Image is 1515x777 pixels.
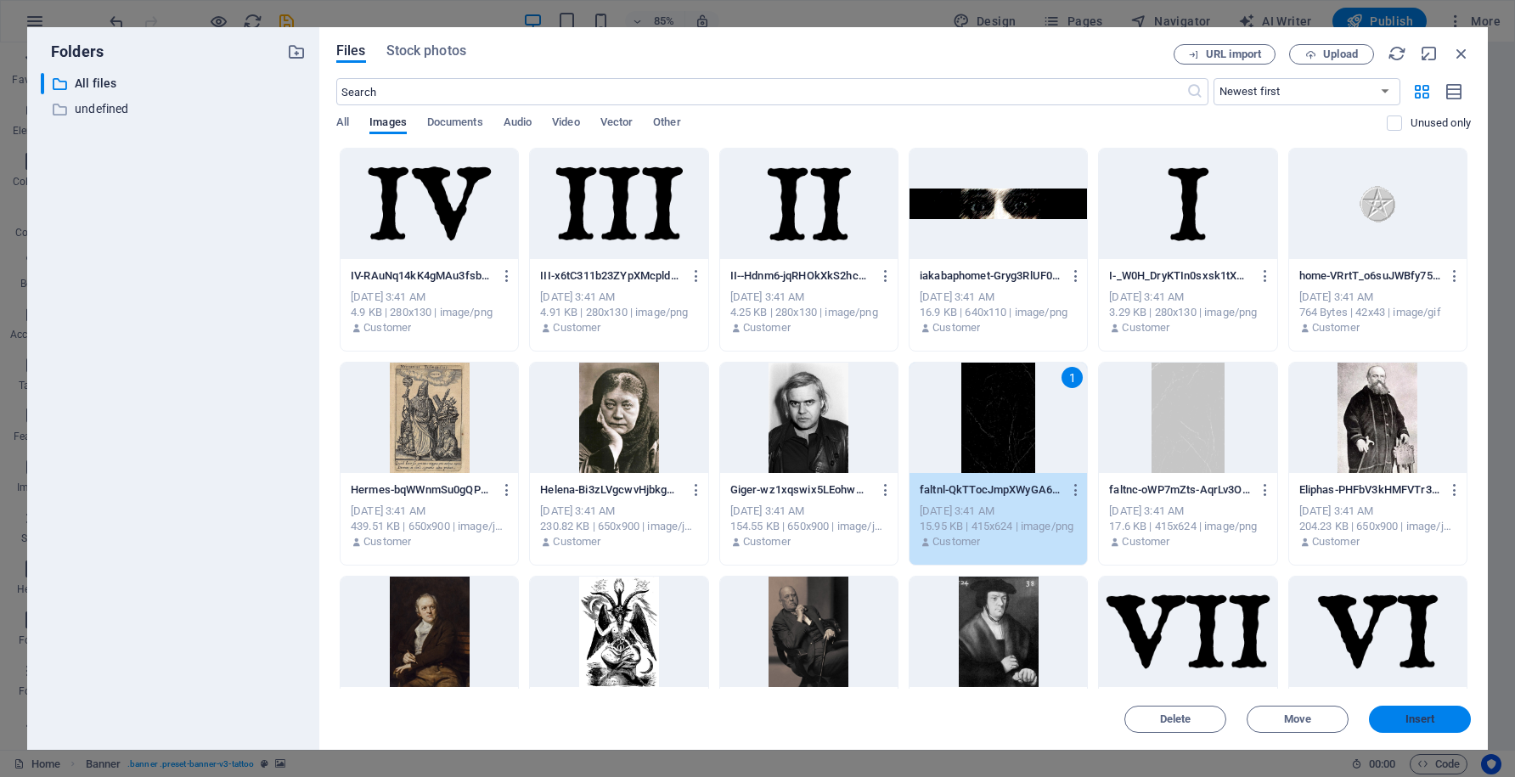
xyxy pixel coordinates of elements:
[920,482,1062,498] p: faltnl-QkTTocJmpXWyGA6QexbHJA.png
[75,74,274,93] p: All files
[920,305,1077,320] div: 16.9 KB | 640x110 | image/png
[540,268,682,284] p: III-x6tC311b23ZYpXMcpld7vQ.png
[730,305,887,320] div: 4.25 KB | 280x130 | image/png
[1299,519,1456,534] div: 204.23 KB | 650x900 | image/jpeg
[1122,534,1169,549] p: Customer
[730,504,887,519] div: [DATE] 3:41 AM
[540,504,697,519] div: [DATE] 3:41 AM
[552,112,579,136] span: Video
[1284,714,1311,724] span: Move
[363,534,411,549] p: Customer
[1247,706,1349,733] button: Move
[1323,49,1358,59] span: Upload
[351,482,493,498] p: Hermes-bqWWnmSu0gQPGidzUuDbow.jpg
[1109,482,1251,498] p: faltnc-oWP7mZts-AqrLv3OBpmOsA.png
[730,268,872,284] p: II--Hdnm6-jqRHOkXkS2hchIw.png
[336,112,349,136] span: All
[540,305,697,320] div: 4.91 KB | 280x130 | image/png
[743,534,791,549] p: Customer
[1174,44,1276,65] button: URL import
[540,519,697,534] div: 230.82 KB | 650x900 | image/jpeg
[1369,706,1471,733] button: Insert
[1388,44,1406,63] i: Reload
[351,504,508,519] div: [DATE] 3:41 AM
[1206,49,1261,59] span: URL import
[1312,534,1360,549] p: Customer
[1452,44,1471,63] i: Close
[920,290,1077,305] div: [DATE] 3:41 AM
[932,534,980,549] p: Customer
[351,519,508,534] div: 439.51 KB | 650x900 | image/jpeg
[540,290,697,305] div: [DATE] 3:41 AM
[920,504,1077,519] div: [DATE] 3:41 AM
[743,320,791,335] p: Customer
[653,112,680,136] span: Other
[504,112,532,136] span: Audio
[287,42,306,61] i: Create new folder
[75,99,274,119] p: undefined
[1299,504,1456,519] div: [DATE] 3:41 AM
[1109,268,1251,284] p: I-_W0H_DryKTIn0sxsk1tXRg.png
[1109,504,1266,519] div: [DATE] 3:41 AM
[1299,482,1441,498] p: Eliphas-PHFbV3kHMFVTr3EM4HaS3Q.jpg
[553,320,600,335] p: Customer
[1420,44,1439,63] i: Minimize
[1289,44,1374,65] button: Upload
[1160,714,1191,724] span: Delete
[920,268,1062,284] p: iakabaphomet-Gryg3RlUF0piZ_T8sJ9Dww.png
[1109,519,1266,534] div: 17.6 KB | 415x624 | image/png
[1109,305,1266,320] div: 3.29 KB | 280x130 | image/png
[351,268,493,284] p: IV-RAuNq14kK4gMAu3fsbn69g.png
[730,482,872,498] p: Giger-wz1xqswix5LEohwWUv9umQ.jpg
[1124,706,1226,733] button: Delete
[600,112,634,136] span: Vector
[932,320,980,335] p: Customer
[336,78,1186,105] input: Search
[730,519,887,534] div: 154.55 KB | 650x900 | image/jpeg
[1299,290,1456,305] div: [DATE] 3:41 AM
[1299,268,1441,284] p: home-VRrtT_o6suJWBfy75SWr0A.gif
[1299,305,1456,320] div: 764 Bytes | 42x43 | image/gif
[1312,320,1360,335] p: Customer
[336,41,366,61] span: Files
[540,482,682,498] p: Helena-Bi3zLVgcwvHjbkgMuolCWQ.jpg
[920,519,1077,534] div: 15.95 KB | 415x624 | image/png
[386,41,466,61] span: Stock photos
[427,112,483,136] span: Documents
[363,320,411,335] p: Customer
[351,305,508,320] div: 4.9 KB | 280x130 | image/png
[369,112,407,136] span: Images
[1122,320,1169,335] p: Customer
[1062,367,1083,388] div: 1
[1109,290,1266,305] div: [DATE] 3:41 AM
[1405,714,1435,724] span: Insert
[41,99,306,120] div: undefined
[351,290,508,305] div: [DATE] 3:41 AM
[41,41,104,63] p: Folders
[730,290,887,305] div: [DATE] 3:41 AM
[553,534,600,549] p: Customer
[41,73,44,94] div: ​
[1411,115,1471,131] p: Displays only files that are not in use on the website. Files added during this session can still...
